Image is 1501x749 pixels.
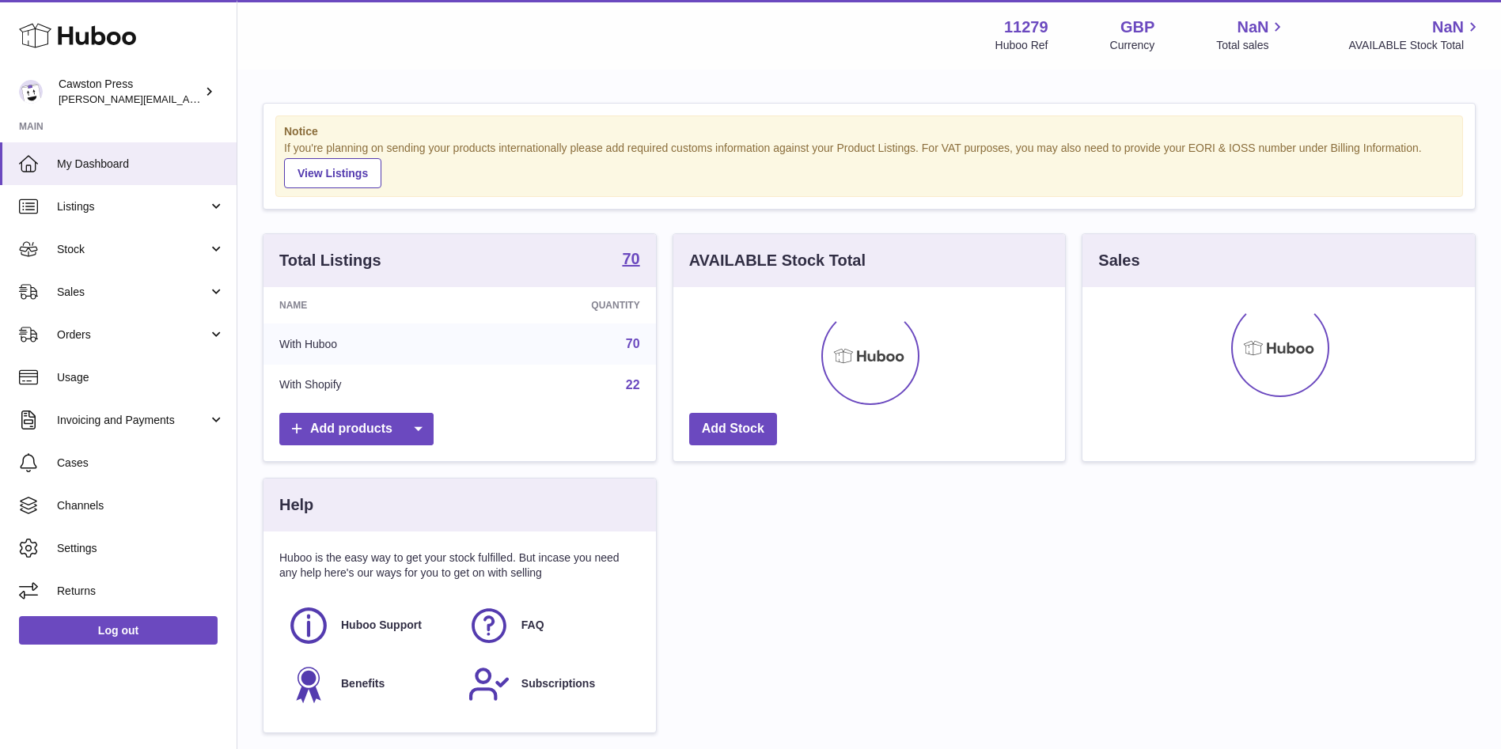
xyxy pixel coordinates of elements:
p: Huboo is the easy way to get your stock fulfilled. But incase you need any help here's our ways f... [279,550,640,581]
span: Subscriptions [521,676,595,691]
h3: Total Listings [279,250,381,271]
div: Huboo Ref [995,38,1048,53]
a: 70 [622,251,639,270]
span: Benefits [341,676,385,691]
strong: 11279 [1004,17,1048,38]
span: Total sales [1216,38,1287,53]
a: 22 [626,378,640,392]
th: Quantity [475,287,655,323]
a: NaN AVAILABLE Stock Total [1348,17,1482,53]
a: Subscriptions [468,663,632,705]
span: NaN [1432,17,1464,38]
span: My Dashboard [57,157,225,172]
h3: Sales [1098,250,1139,271]
span: Usage [57,370,225,385]
a: FAQ [468,604,632,647]
h3: AVAILABLE Stock Total [689,250,866,271]
th: Name [263,287,475,323]
td: With Shopify [263,365,475,406]
span: Stock [57,242,208,257]
a: View Listings [284,158,381,188]
span: FAQ [521,618,544,633]
a: 70 [626,337,640,350]
a: NaN Total sales [1216,17,1287,53]
span: Sales [57,285,208,300]
img: thomas.carson@cawstonpress.com [19,80,43,104]
a: Add Stock [689,413,777,445]
div: Currency [1110,38,1155,53]
h3: Help [279,494,313,516]
span: Listings [57,199,208,214]
span: Orders [57,327,208,342]
span: Cases [57,456,225,471]
div: Cawston Press [59,77,201,107]
span: Huboo Support [341,618,422,633]
strong: Notice [284,124,1454,139]
a: Huboo Support [287,604,452,647]
div: If you're planning on sending your products internationally please add required customs informati... [284,141,1454,188]
strong: GBP [1120,17,1154,38]
td: With Huboo [263,323,475,365]
a: Benefits [287,663,452,705]
span: [PERSON_NAME][EMAIL_ADDRESS][PERSON_NAME][DOMAIN_NAME] [59,93,402,105]
span: Invoicing and Payments [57,413,208,428]
strong: 70 [622,251,639,267]
a: Add products [279,413,434,445]
a: Log out [19,616,218,645]
span: AVAILABLE Stock Total [1348,38,1482,53]
span: Returns [57,584,225,599]
span: Settings [57,541,225,556]
span: Channels [57,498,225,513]
span: NaN [1237,17,1268,38]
